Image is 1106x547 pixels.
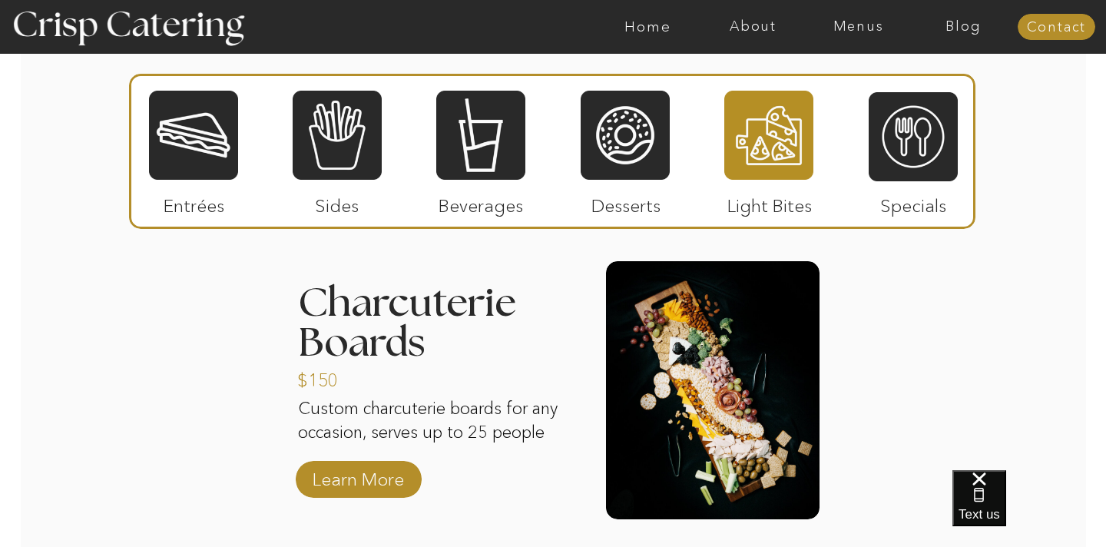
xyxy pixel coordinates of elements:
[429,180,531,224] p: Beverages
[806,19,911,35] a: Menus
[575,180,677,224] p: Desserts
[143,180,245,224] p: Entrées
[298,397,561,464] p: Custom charcuterie boards for any occasion, serves up to 25 people
[911,19,1016,35] a: Blog
[307,453,409,498] a: Learn More
[298,283,581,364] h3: Charcuterie Boards
[952,470,1106,547] iframe: podium webchat widget bubble
[1018,20,1095,35] a: Contact
[297,354,399,399] a: $150
[700,19,806,35] a: About
[718,180,820,224] p: Light Bites
[862,180,964,224] p: Specials
[595,19,700,35] a: Home
[286,180,388,224] p: Sides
